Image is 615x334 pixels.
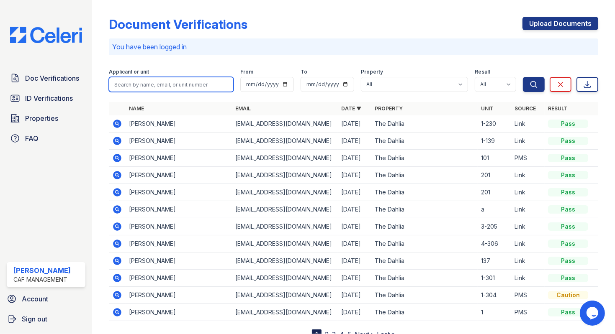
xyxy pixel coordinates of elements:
td: [DATE] [338,218,371,235]
td: Link [511,115,545,133]
td: The Dahlia [371,201,478,218]
td: The Dahlia [371,218,478,235]
td: [EMAIL_ADDRESS][DOMAIN_NAME] [232,270,338,287]
td: PMS [511,287,545,304]
td: The Dahlia [371,270,478,287]
a: Properties [7,110,85,127]
td: [DATE] [338,201,371,218]
span: ID Verifications [25,93,73,103]
td: 1-304 [478,287,511,304]
td: a [478,201,511,218]
a: Email [235,105,251,112]
div: Pass [548,120,588,128]
a: ID Verifications [7,90,85,107]
td: [EMAIL_ADDRESS][DOMAIN_NAME] [232,252,338,270]
td: 201 [478,184,511,201]
span: Account [22,294,48,304]
div: Pass [548,274,588,282]
td: [EMAIL_ADDRESS][DOMAIN_NAME] [232,201,338,218]
div: CAF Management [13,275,71,284]
td: [EMAIL_ADDRESS][DOMAIN_NAME] [232,304,338,321]
div: Pass [548,205,588,214]
td: The Dahlia [371,167,478,184]
label: Applicant or unit [109,69,149,75]
td: [DATE] [338,304,371,321]
a: Upload Documents [522,17,598,30]
td: [DATE] [338,184,371,201]
div: Pass [548,137,588,145]
td: [EMAIL_ADDRESS][DOMAIN_NAME] [232,235,338,252]
span: Doc Verifications [25,73,79,83]
img: CE_Logo_Blue-a8612792a0a2168367f1c8372b55b34899dd931a85d93a1a3d3e32e68fde9ad4.png [3,27,89,43]
div: Pass [548,154,588,162]
td: [PERSON_NAME] [126,201,232,218]
td: [PERSON_NAME] [126,235,232,252]
td: [DATE] [338,115,371,133]
label: Result [475,69,490,75]
td: [PERSON_NAME] [126,270,232,287]
td: PMS [511,304,545,321]
div: Document Verifications [109,17,247,32]
td: The Dahlia [371,287,478,304]
td: [PERSON_NAME] [126,115,232,133]
a: Sign out [3,311,89,327]
td: [PERSON_NAME] [126,167,232,184]
span: Sign out [22,314,47,324]
td: The Dahlia [371,133,478,150]
td: [PERSON_NAME] [126,252,232,270]
label: To [301,69,307,75]
a: Property [375,105,403,112]
div: Pass [548,171,588,179]
td: Link [511,133,545,150]
td: [DATE] [338,133,371,150]
td: Link [511,252,545,270]
td: [EMAIL_ADDRESS][DOMAIN_NAME] [232,184,338,201]
p: You have been logged in [112,42,595,52]
a: Date ▼ [341,105,361,112]
td: [EMAIL_ADDRESS][DOMAIN_NAME] [232,287,338,304]
td: [EMAIL_ADDRESS][DOMAIN_NAME] [232,167,338,184]
td: Link [511,184,545,201]
td: [PERSON_NAME] [126,304,232,321]
td: [PERSON_NAME] [126,184,232,201]
td: 1 [478,304,511,321]
td: [PERSON_NAME] [126,218,232,235]
td: [EMAIL_ADDRESS][DOMAIN_NAME] [232,133,338,150]
td: 201 [478,167,511,184]
label: From [240,69,253,75]
td: [EMAIL_ADDRESS][DOMAIN_NAME] [232,150,338,167]
div: Pass [548,222,588,231]
td: The Dahlia [371,252,478,270]
td: Link [511,270,545,287]
td: The Dahlia [371,184,478,201]
td: [DATE] [338,235,371,252]
td: The Dahlia [371,115,478,133]
span: FAQ [25,133,39,143]
td: [EMAIL_ADDRESS][DOMAIN_NAME] [232,218,338,235]
a: Result [548,105,568,112]
td: [EMAIL_ADDRESS][DOMAIN_NAME] [232,115,338,133]
td: 3-205 [478,218,511,235]
td: The Dahlia [371,150,478,167]
td: [PERSON_NAME] [126,133,232,150]
td: Link [511,235,545,252]
a: Unit [481,105,494,112]
a: Doc Verifications [7,70,85,87]
a: Source [515,105,536,112]
td: The Dahlia [371,304,478,321]
td: [DATE] [338,270,371,287]
label: Property [361,69,383,75]
td: [DATE] [338,150,371,167]
div: Pass [548,188,588,196]
td: PMS [511,150,545,167]
td: [DATE] [338,252,371,270]
td: 101 [478,150,511,167]
td: 1-230 [478,115,511,133]
td: Link [511,218,545,235]
iframe: chat widget [580,301,607,326]
div: Pass [548,308,588,316]
td: 4-306 [478,235,511,252]
a: FAQ [7,130,85,147]
td: Link [511,167,545,184]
